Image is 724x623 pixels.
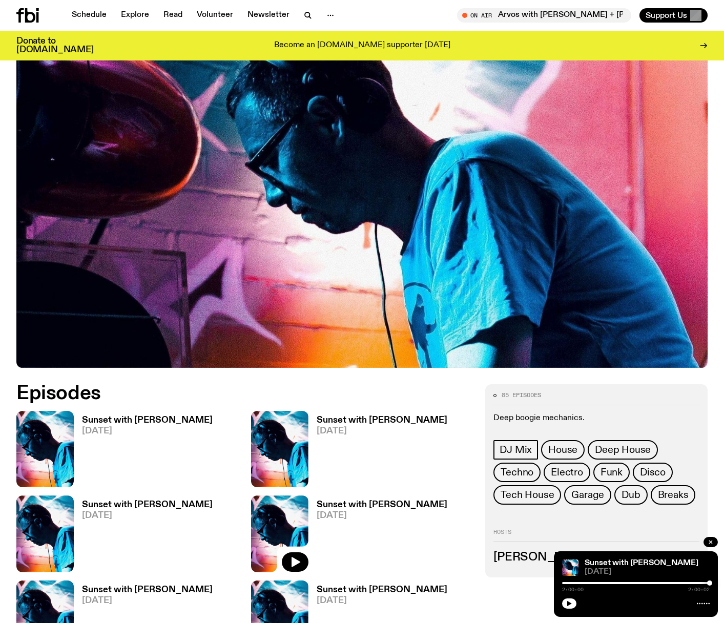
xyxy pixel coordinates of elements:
span: [DATE] [82,596,213,605]
span: DJ Mix [500,444,532,455]
a: Read [157,8,189,23]
span: [DATE] [317,511,447,520]
span: [DATE] [82,511,213,520]
p: Deep boogie mechanics. [493,413,699,423]
span: Disco [640,467,666,478]
span: House [548,444,577,455]
span: [DATE] [317,596,447,605]
h2: Hosts [493,529,699,542]
span: Breaks [658,489,689,501]
a: House [541,440,585,460]
span: Dub [622,489,640,501]
img: Simon Caldwell stands side on, looking downwards. He has headphones on. Behind him is a brightly ... [251,411,308,487]
h2: Episodes [16,384,473,403]
button: Support Us [639,8,708,23]
p: Become an [DOMAIN_NAME] supporter [DATE] [274,41,450,50]
span: Tech House [501,489,554,501]
h3: Donate to [DOMAIN_NAME] [16,37,94,54]
a: Sunset with [PERSON_NAME][DATE] [74,416,213,487]
h3: Sunset with [PERSON_NAME] [82,586,213,594]
span: [DATE] [317,427,447,435]
span: Electro [551,467,583,478]
a: Tech House [493,485,561,505]
a: Deep House [588,440,658,460]
a: Breaks [651,485,696,505]
span: [DATE] [82,427,213,435]
span: Deep House [595,444,651,455]
a: Electro [544,463,590,482]
a: Sunset with [PERSON_NAME] [585,559,698,567]
a: Sunset with [PERSON_NAME][DATE] [74,501,213,572]
h3: Sunset with [PERSON_NAME] [82,416,213,425]
h3: Sunset with [PERSON_NAME] [317,586,447,594]
span: Garage [571,489,604,501]
a: Sunset with [PERSON_NAME][DATE] [308,416,447,487]
img: Simon Caldwell stands side on, looking downwards. He has headphones on. Behind him is a brightly ... [16,495,74,572]
img: Simon Caldwell stands side on, looking downwards. He has headphones on. Behind him is a brightly ... [562,559,578,576]
a: Techno [493,463,541,482]
img: Simon Caldwell stands side on, looking downwards. He has headphones on. Behind him is a brightly ... [16,411,74,487]
a: Schedule [66,8,113,23]
span: Support Us [646,11,687,20]
h3: Sunset with [PERSON_NAME] [317,416,447,425]
a: Newsletter [241,8,296,23]
h3: [PERSON_NAME] [493,552,699,563]
span: 2:00:00 [562,587,584,592]
a: Explore [115,8,155,23]
span: 2:00:02 [688,587,710,592]
a: Volunteer [191,8,239,23]
h3: Sunset with [PERSON_NAME] [317,501,447,509]
h3: Sunset with [PERSON_NAME] [82,501,213,509]
a: Dub [614,485,647,505]
a: Disco [633,463,673,482]
a: Garage [564,485,611,505]
span: Funk [601,467,623,478]
a: Sunset with [PERSON_NAME][DATE] [308,501,447,572]
a: Funk [593,463,630,482]
a: DJ Mix [493,440,538,460]
span: Techno [501,467,533,478]
span: 85 episodes [502,392,541,398]
span: [DATE] [585,568,710,576]
button: On AirArvos with [PERSON_NAME] + [PERSON_NAME] [457,8,631,23]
